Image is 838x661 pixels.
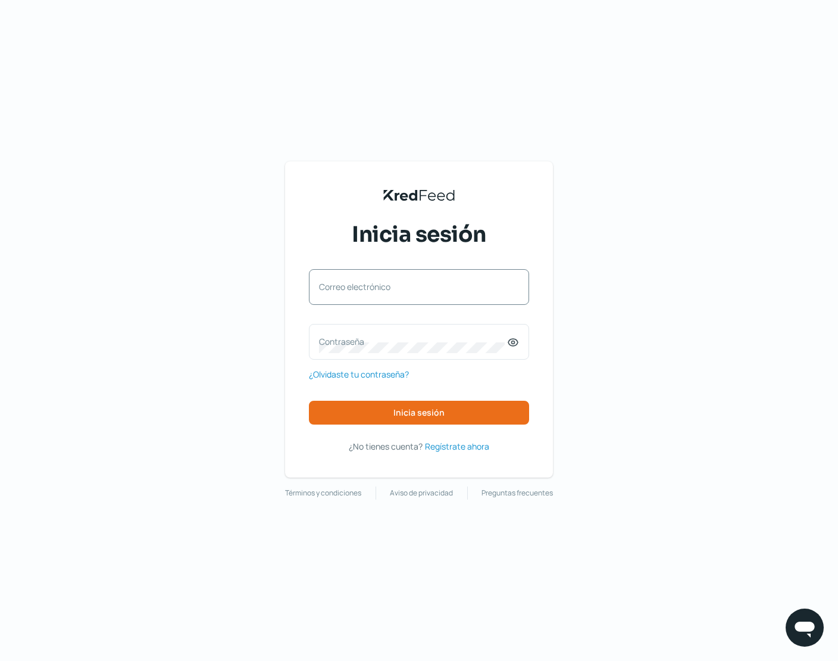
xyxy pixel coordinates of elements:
img: chatIcon [793,616,817,640]
button: Inicia sesión [309,401,529,425]
span: ¿No tienes cuenta? [349,441,423,452]
a: Regístrate ahora [425,439,489,454]
a: Términos y condiciones [285,487,361,500]
label: Correo electrónico [319,281,507,292]
a: Preguntas frecuentes [481,487,553,500]
span: Inicia sesión [393,409,445,417]
a: Aviso de privacidad [390,487,453,500]
a: ¿Olvidaste tu contraseña? [309,367,409,382]
label: Contraseña [319,336,507,347]
span: Inicia sesión [352,220,486,250]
